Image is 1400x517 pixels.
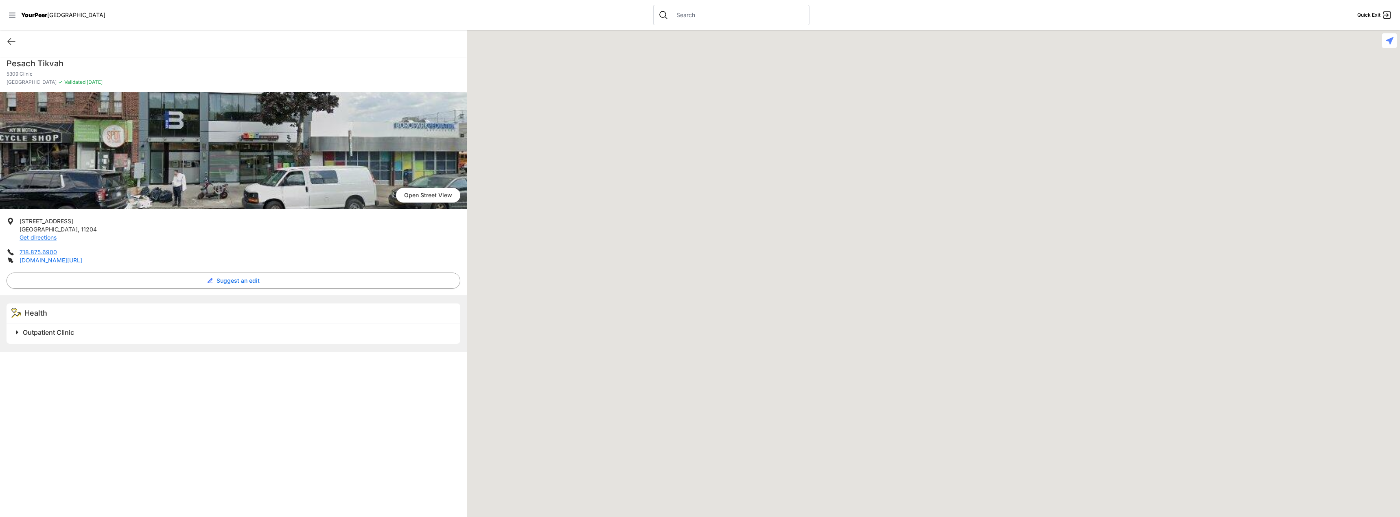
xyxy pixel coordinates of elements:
span: [GEOGRAPHIC_DATA] [47,11,105,18]
span: , [78,226,79,233]
span: [DATE] [85,79,103,85]
span: ✓ [58,79,63,85]
span: Health [24,309,47,317]
button: Suggest an edit [7,273,460,289]
h1: Pesach Tikvah [7,58,460,69]
span: 11204 [81,226,97,233]
span: [STREET_ADDRESS] [20,218,73,225]
a: Quick Exit [1357,10,1392,20]
p: 5309 Clinic [7,71,460,77]
span: Suggest an edit [217,277,260,285]
span: [GEOGRAPHIC_DATA] [7,79,57,85]
span: Validated [64,79,85,85]
span: Quick Exit [1357,12,1380,18]
span: Open Street View [396,188,460,203]
a: YourPeer[GEOGRAPHIC_DATA] [21,13,105,17]
a: 718.875.6900 [20,249,57,255]
a: Get directions [20,234,57,241]
span: Outpatient Clinic [23,328,74,336]
span: [GEOGRAPHIC_DATA] [20,226,78,233]
a: [DOMAIN_NAME][URL] [20,257,82,264]
input: Search [672,11,804,19]
span: YourPeer [21,11,47,18]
